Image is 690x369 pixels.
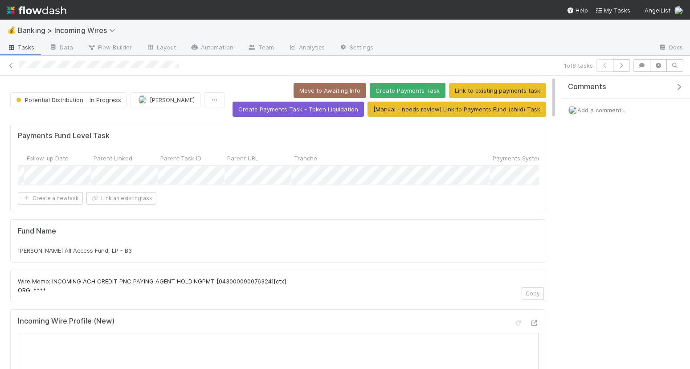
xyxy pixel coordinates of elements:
span: [PERSON_NAME] All Access Fund, LP - B3 [18,247,132,254]
a: Team [241,41,281,55]
button: Create Payments Task - Token Liquidation [233,102,364,117]
span: Tranche [294,154,317,163]
h5: Fund Name [18,227,539,236]
div: Help [567,6,588,15]
a: Layout [139,41,183,55]
img: avatar_eacbd5bb-7590-4455-a9e9-12dcb5674423.png [568,106,577,115]
span: Parent Linked [94,154,132,163]
span: Follow-up Date [27,154,69,163]
a: Settings [332,41,380,55]
span: Comments [568,82,606,91]
button: Create a newtask [18,192,83,205]
img: avatar_eacbd5bb-7590-4455-a9e9-12dcb5674423.png [138,95,147,104]
button: Link to existing payments task [449,83,546,98]
img: logo-inverted-e16ddd16eac7371096b0.svg [7,3,66,18]
span: [PERSON_NAME] [150,96,195,103]
button: Move to Awaiting Info [294,83,366,98]
span: My Tasks [595,7,630,14]
h5: Payments Fund Level Task [18,131,110,140]
span: AngelList [645,7,670,14]
span: Flow Builder [87,43,132,52]
span: Add a comment... [577,107,625,114]
a: Docs [651,41,690,55]
span: Payments System Task ID [493,154,555,163]
p: Wire Memo: INCOMING ACH CREDIT PNC PAYING AGENT HOLDINGPMT [043000090076324][ctx] ORG: **** [18,277,539,295]
span: Parent Task ID [160,154,201,163]
span: 1 of 8 tasks [564,61,593,70]
a: Automation [183,41,241,55]
img: avatar_eacbd5bb-7590-4455-a9e9-12dcb5674423.png [674,6,683,15]
button: [Manual - needs review] Link to Payments Fund (child) Task [367,102,546,117]
button: [PERSON_NAME] [131,92,200,107]
button: Potential Distribution - In Progress [10,92,127,107]
button: Copy [522,287,544,300]
h5: Incoming Wire Profile (New) [18,317,114,326]
a: My Tasks [595,6,630,15]
a: Data [42,41,80,55]
span: Tasks [7,43,35,52]
button: Link an existingtask [86,192,156,205]
a: Analytics [281,41,332,55]
span: 💰 [7,26,16,34]
a: Flow Builder [80,41,139,55]
span: Parent URL [227,154,258,163]
button: Create Payments Task [370,83,445,98]
span: Potential Distribution - In Progress [14,96,121,103]
span: Banking > Incoming Wires [18,26,120,35]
